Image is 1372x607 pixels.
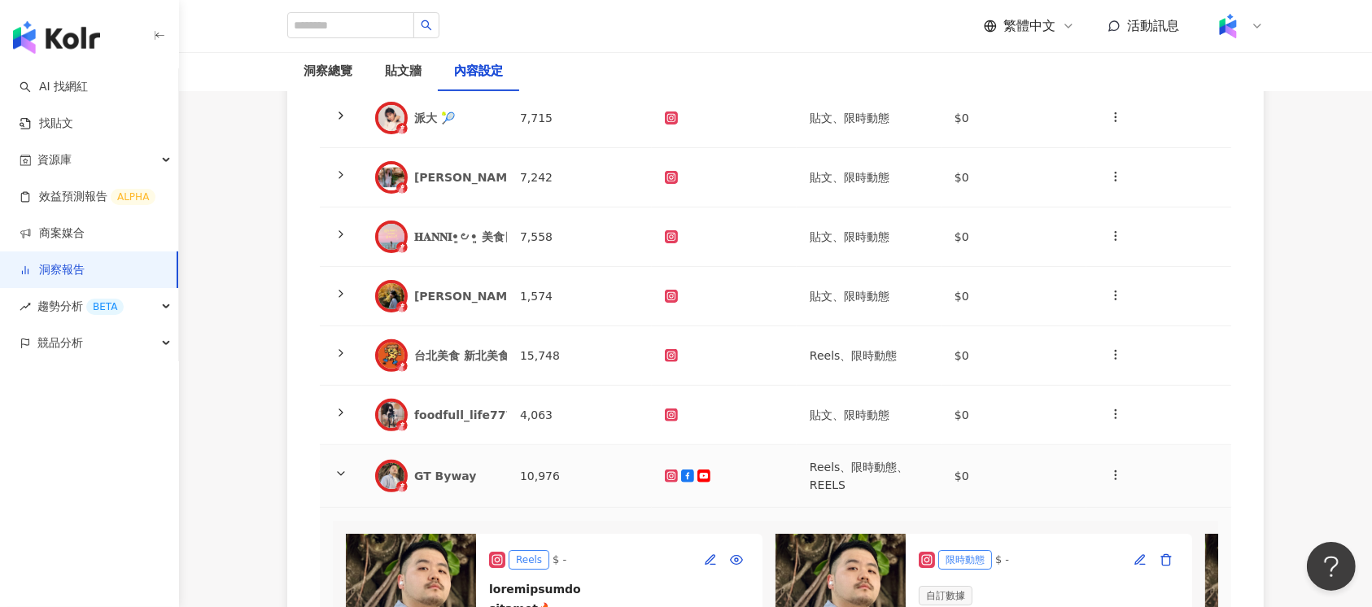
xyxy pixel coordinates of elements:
div: $ - [553,552,566,568]
td: 貼文、限時動態 [797,89,942,148]
td: $0 [942,89,1086,148]
span: 趨勢分析 [37,288,124,325]
td: 貼文、限時動態 [797,267,942,326]
img: KOL Avatar [375,460,408,492]
div: BETA [86,299,124,315]
div: Reels [509,550,549,570]
span: 競品分析 [37,325,83,361]
td: 7,242 [507,148,652,207]
td: 4,063 [507,386,652,445]
td: 7,715 [507,89,652,148]
img: Kolr%20app%20icon%20%281%29.png [1213,11,1243,41]
span: 資源庫 [37,142,72,178]
img: KOL Avatar [375,280,408,312]
div: [PERSON_NAME]｜展覽｜生活紀錄 [414,288,611,304]
td: 7,558 [507,207,652,267]
td: $0 [942,148,1086,207]
a: 商案媒合 [20,225,85,242]
td: 貼文、限時動態 [797,207,942,267]
a: searchAI 找網紅 [20,79,88,95]
td: 貼文、限時動態 [797,148,942,207]
div: 限時動態 [938,550,992,570]
img: KOL Avatar [375,161,408,194]
td: 貼文、限時動態 [797,386,942,445]
span: 活動訊息 [1127,18,1179,33]
div: 派大 🎾 [414,110,494,126]
td: 10,976 [507,445,652,508]
td: 1,574 [507,267,652,326]
div: 內容設定 [454,62,503,81]
div: [PERSON_NAME]❤️[PERSON_NAME] [414,169,640,186]
div: 𝐇𝐀𝐍𝐍𝐈•͈౿•͈ 美食日記 ⸝⸝⸝ [414,229,548,245]
td: $0 [942,386,1086,445]
span: rise [20,301,31,312]
img: KOL Avatar [375,339,408,372]
div: 自訂數據 [919,586,972,605]
span: search [421,20,432,31]
img: KOL Avatar [375,102,408,134]
a: 找貼文 [20,116,73,132]
td: $0 [942,207,1086,267]
a: 洞察報告 [20,262,85,278]
td: 15,748 [507,326,652,386]
div: $ - [995,552,1009,568]
div: 洞察總覽 [304,62,352,81]
img: KOL Avatar [375,221,408,253]
div: GT Byway [414,468,494,484]
iframe: Help Scout Beacon - Open [1307,542,1356,591]
td: Reels、限時動態 [797,326,942,386]
div: 台北美食 新北美食 台灣美食(Fooder) [414,347,614,364]
div: 貼文牆 [385,62,422,81]
td: $0 [942,267,1086,326]
img: KOL Avatar [375,399,408,431]
img: logo [13,21,100,54]
span: 繁體中文 [1003,17,1055,35]
td: $0 [942,445,1086,508]
a: 效益預測報告ALPHA [20,189,155,205]
td: Reels、限時動態、REELS [797,445,942,508]
td: $0 [942,326,1086,386]
div: foodfull_life7777 [414,407,522,423]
